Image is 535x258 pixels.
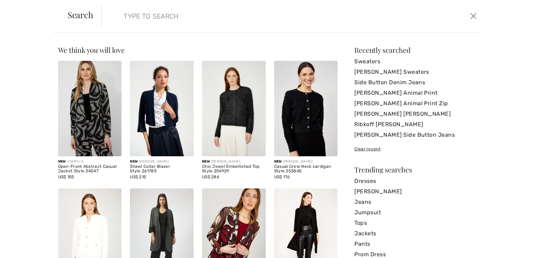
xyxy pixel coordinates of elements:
[274,164,338,174] div: Casual Crew Neck cardigan Style 253845
[202,164,266,174] div: Chic Jewel Embellished Top Style 254929
[354,197,477,207] a: Jeans
[274,159,282,164] span: New
[354,119,477,130] a: Ribkoff [PERSON_NAME]
[130,159,194,164] div: [PERSON_NAME]
[202,159,266,164] div: [PERSON_NAME]
[354,98,477,109] a: [PERSON_NAME] Animal Print Zip
[354,109,477,119] a: [PERSON_NAME] [PERSON_NAME]
[354,176,477,186] a: Dresses
[354,46,477,53] div: Recently searched
[58,45,125,55] span: We think you will love
[354,218,477,228] a: Tops
[354,146,477,152] div: Clear recent
[354,186,477,197] a: [PERSON_NAME]
[16,5,30,11] span: Help
[202,159,210,164] span: New
[68,10,93,19] span: Search
[202,174,219,179] span: US$ 286
[274,159,338,164] div: [PERSON_NAME]
[58,174,74,179] span: US$ 155
[354,239,477,249] a: Pants
[274,174,290,179] span: US$ 176
[202,61,266,156] img: Chic Jewel Embellished Top Style 254929. Black
[354,77,477,88] a: Side Button Denim Jeans
[354,130,477,140] a: [PERSON_NAME] Side Button Jeans
[274,61,338,156] img: Casual Crew Neck cardigan Style 253845. Black
[354,166,477,173] div: Trending searches
[354,228,477,239] a: Jackets
[58,159,122,164] div: COMPLI K
[58,61,122,156] img: Open-Front Abstract Casual Jacket Style 34047. As sample
[354,207,477,218] a: Jumpsuit
[130,174,146,179] span: US$ 215
[354,56,477,67] a: Sweaters
[130,61,194,156] img: Shawl Collar Blazer Style 261785. Midnight Blue
[118,6,381,27] input: TYPE TO SEARCH
[130,159,138,164] span: New
[58,159,66,164] span: New
[354,67,477,77] a: [PERSON_NAME] Sweaters
[354,88,477,98] a: [PERSON_NAME] Animal Print
[58,164,122,174] div: Open-Front Abstract Casual Jacket Style 34047
[130,164,194,174] div: Shawl Collar Blazer Style 261785
[468,10,479,22] button: Close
